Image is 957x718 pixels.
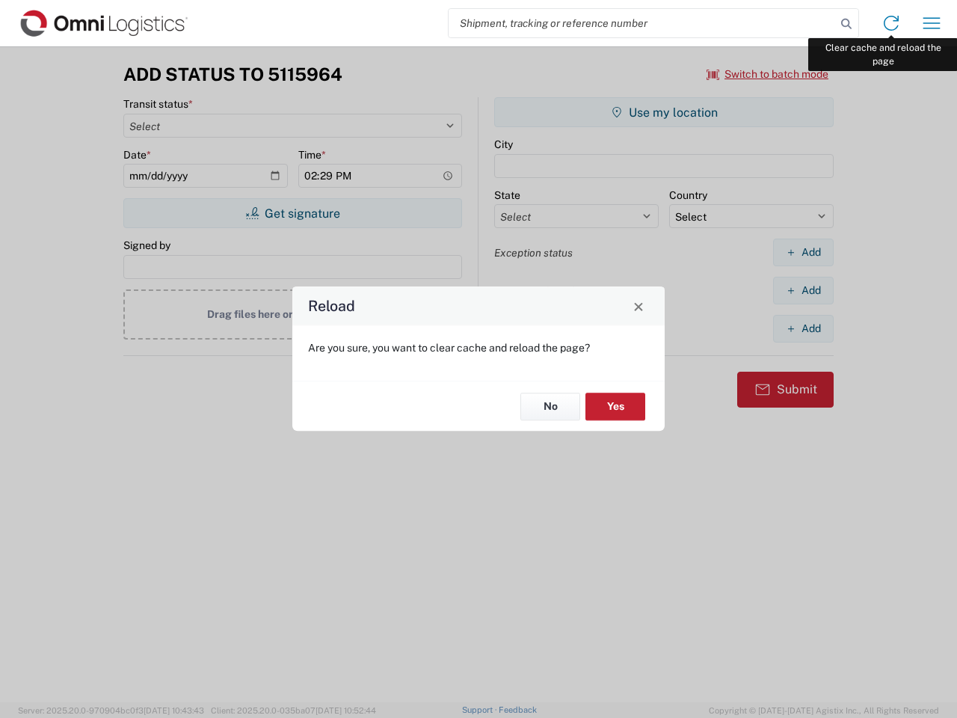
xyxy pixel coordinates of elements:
button: Yes [585,393,645,420]
p: Are you sure, you want to clear cache and reload the page? [308,341,649,355]
button: Close [628,295,649,316]
h4: Reload [308,295,355,317]
input: Shipment, tracking or reference number [449,9,836,37]
button: No [520,393,580,420]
